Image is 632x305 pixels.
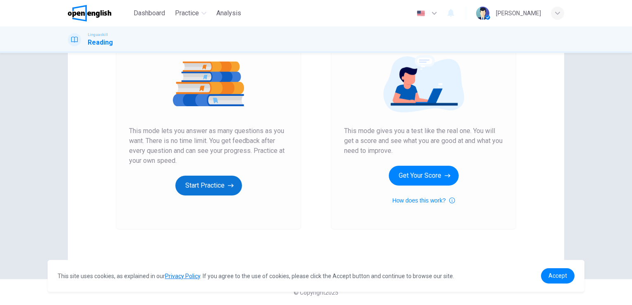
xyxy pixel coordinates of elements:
img: OpenEnglish logo [68,5,111,21]
a: Privacy Policy [165,273,200,279]
span: Dashboard [134,8,165,18]
button: Dashboard [130,6,168,21]
h1: Reading [88,38,113,48]
button: Start Practice [175,176,242,195]
span: © Copyright 2025 [294,289,338,296]
button: Analysis [213,6,244,21]
div: [PERSON_NAME] [496,8,541,18]
span: This site uses cookies, as explained in our . If you agree to the use of cookies, please click th... [57,273,454,279]
span: Analysis [216,8,241,18]
span: This mode lets you answer as many questions as you want. There is no time limit. You get feedback... [129,126,288,166]
a: OpenEnglish logo [68,5,130,21]
button: Get Your Score [389,166,459,186]
span: This mode gives you a test like the real one. You will get a score and see what you are good at a... [344,126,503,156]
a: dismiss cookie message [541,268,575,284]
img: Profile picture [476,7,489,20]
span: Practice [175,8,199,18]
span: Accept [548,272,567,279]
div: cookieconsent [48,260,585,292]
img: en [416,10,426,17]
button: How does this work? [392,195,455,205]
span: Linguaskill [88,32,108,38]
button: Practice [172,6,210,21]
